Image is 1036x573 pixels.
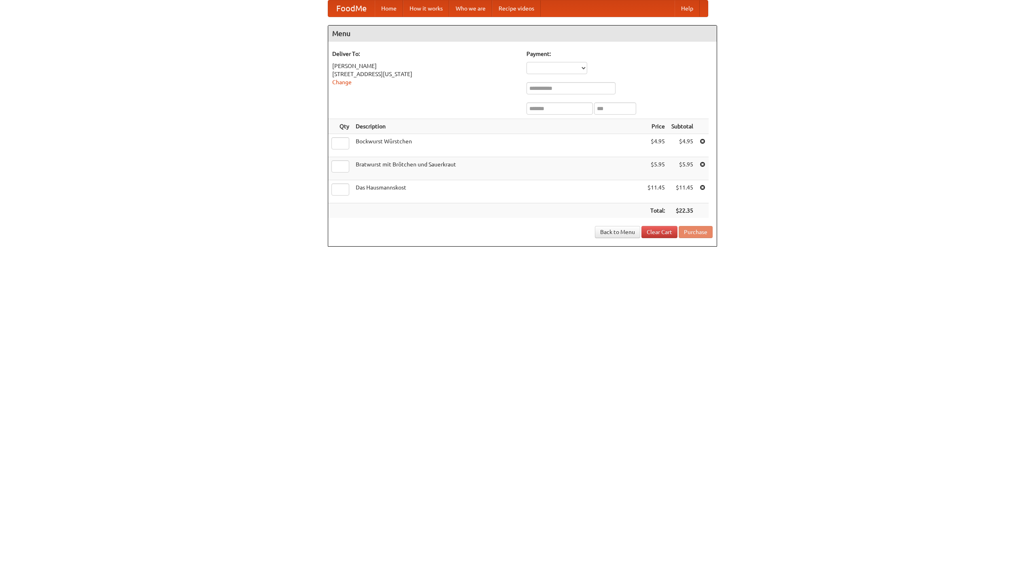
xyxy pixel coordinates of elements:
[679,226,713,238] button: Purchase
[492,0,541,17] a: Recipe videos
[328,0,375,17] a: FoodMe
[595,226,640,238] a: Back to Menu
[668,134,696,157] td: $4.95
[352,157,644,180] td: Bratwurst mit Brötchen und Sauerkraut
[644,119,668,134] th: Price
[675,0,700,17] a: Help
[644,180,668,203] td: $11.45
[644,134,668,157] td: $4.95
[332,70,518,78] div: [STREET_ADDRESS][US_STATE]
[352,134,644,157] td: Bockwurst Würstchen
[328,119,352,134] th: Qty
[644,157,668,180] td: $5.95
[332,79,352,85] a: Change
[668,119,696,134] th: Subtotal
[332,50,518,58] h5: Deliver To:
[641,226,677,238] a: Clear Cart
[352,119,644,134] th: Description
[526,50,713,58] h5: Payment:
[352,180,644,203] td: Das Hausmannskost
[668,203,696,218] th: $22.35
[644,203,668,218] th: Total:
[375,0,403,17] a: Home
[328,26,717,42] h4: Menu
[332,62,518,70] div: [PERSON_NAME]
[668,157,696,180] td: $5.95
[668,180,696,203] td: $11.45
[403,0,449,17] a: How it works
[449,0,492,17] a: Who we are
